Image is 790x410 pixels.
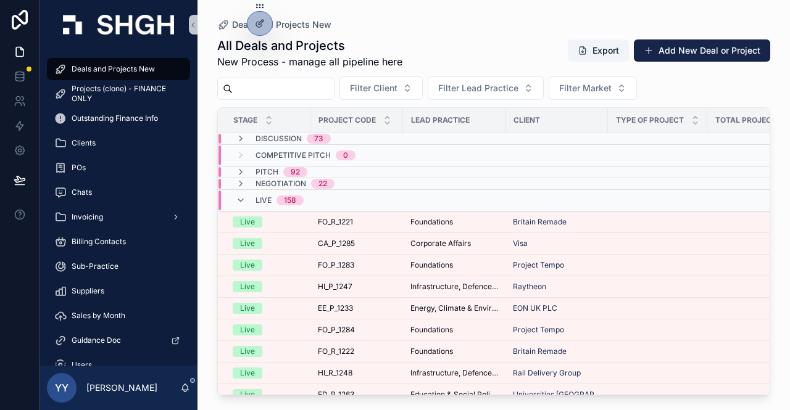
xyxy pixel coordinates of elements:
span: Projects (clone) - FINANCE ONLY [72,84,178,104]
a: EON UK PLC [513,303,601,313]
span: POs [72,163,86,173]
img: App logo [63,15,174,35]
span: YY [55,380,69,395]
a: Foundations [410,217,498,227]
a: Users [47,354,190,376]
a: Infrastructure, Defence, Industrial, Transport [410,282,498,292]
a: Live [233,216,303,228]
a: Raytheon [513,282,546,292]
a: Britain Remade [513,217,567,227]
a: Project Tempo [513,325,564,335]
span: Outstanding Finance Info [72,113,158,123]
span: ED_P_1263 [318,390,354,400]
span: Suppliers [72,286,104,296]
a: Sales by Month [47,305,190,327]
span: HI_R_1248 [318,368,352,378]
a: HI_P_1247 [318,282,396,292]
div: Live [240,346,255,357]
a: Project Tempo [513,260,564,270]
span: FO_P_1284 [318,325,355,335]
a: Foundations [410,346,498,356]
span: Foundations [410,325,453,335]
a: FO_R_1222 [318,346,396,356]
a: Outstanding Finance Info [47,107,190,129]
span: Energy, Climate & Environment [410,303,498,313]
a: Suppliers [47,280,190,302]
span: Negotiation [256,179,306,189]
a: EE_P_1233 [318,303,396,313]
a: Live [233,346,303,357]
span: Competitive Pitch [256,150,331,160]
span: FO_R_1222 [318,346,354,356]
div: Live [240,216,255,228]
a: Live [233,389,303,400]
a: Clients [47,132,190,154]
a: Billing Contacts [47,231,190,253]
span: EE_P_1233 [318,303,353,313]
span: Stage [233,115,257,125]
div: scrollable content [39,49,197,366]
span: Billing Contacts [72,237,126,247]
a: Rail Delivery Group [513,368,601,378]
a: POs [47,157,190,179]
span: Live [256,195,272,205]
a: Chats [47,181,190,203]
div: 73 [314,134,323,144]
span: Guidance Doc [72,335,121,345]
span: Foundations [410,346,453,356]
span: New Process - manage all pipeline here [217,54,402,69]
a: Foundations [410,260,498,270]
a: Infrastructure, Defence, Industrial, Transport [410,368,498,378]
a: Education & Social Policy [410,390,498,400]
div: Live [240,367,255,379]
a: Universities [GEOGRAPHIC_DATA] [513,390,601,400]
a: Invoicing [47,206,190,228]
span: Chats [72,187,92,197]
span: FO_R_1221 [318,217,353,227]
a: HI_R_1248 [318,368,396,378]
div: Live [240,303,255,314]
div: 0 [343,150,348,160]
a: Live [233,367,303,379]
a: Britain Remade [513,217,601,227]
div: Live [240,281,255,292]
a: Visa [513,239,528,248]
span: Deals and Projects New [72,64,155,74]
span: Invoicing [72,212,103,222]
span: Rail Delivery Group [513,368,581,378]
a: Britain Remade [513,346,567,356]
span: Filter Market [559,82,612,94]
span: Filter Lead Practice [438,82,518,94]
button: Select Button [428,76,544,100]
span: Lead Practice [411,115,470,125]
a: Deals and Projects New [47,58,190,80]
span: Discussion [256,134,302,144]
a: Sub-Practice [47,255,190,277]
a: Foundations [410,325,498,335]
a: FO_P_1283 [318,260,396,270]
a: Project Tempo [513,260,601,270]
button: Add New Deal or Project [634,39,770,62]
span: Project Code [318,115,376,125]
span: Sub-Practice [72,261,118,271]
span: Client [513,115,540,125]
span: Foundations [410,217,453,227]
a: Guidance Doc [47,329,190,351]
span: Sales by Month [72,311,125,321]
a: CA_P_1285 [318,239,396,248]
a: Projects (clone) - FINANCE ONLY [47,83,190,105]
span: Pitch [256,167,278,177]
a: Live [233,281,303,292]
button: Select Button [339,76,423,100]
a: Britain Remade [513,346,601,356]
a: EON UK PLC [513,303,557,313]
span: HI_P_1247 [318,282,352,292]
span: Clients [72,138,96,148]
